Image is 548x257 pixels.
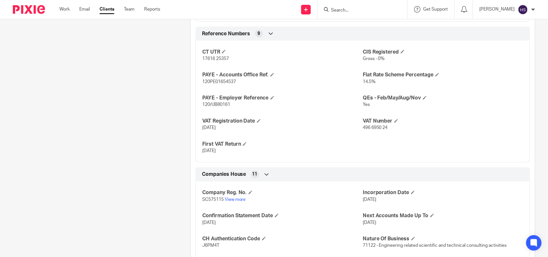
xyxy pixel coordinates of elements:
[363,244,507,248] span: 71122 - Engineering related scientific and technical consulting activities
[202,236,363,243] h4: CH Authentication Code
[363,236,523,243] h4: Nature Of Business
[202,49,363,56] h4: CT UTR
[124,6,135,13] a: Team
[202,118,363,125] h4: VAT Registration Date
[363,80,376,84] span: 14.5%
[202,149,216,153] span: [DATE]
[363,95,523,102] h4: QEs - Feb/May/Aug/Nov
[252,171,257,178] span: 11
[202,103,230,107] span: 120/UB80161
[363,190,523,196] h4: Incorporation Date
[363,118,523,125] h4: VAT Number
[79,6,90,13] a: Email
[202,126,216,130] span: [DATE]
[363,221,376,225] span: [DATE]
[518,4,528,15] img: svg%3E
[363,198,376,202] span: [DATE]
[202,95,363,102] h4: PAYE - Employer Reference
[202,198,224,202] span: SC575115
[202,221,216,225] span: [DATE]
[59,6,70,13] a: Work
[202,30,250,37] span: Reference Numbers
[144,6,160,13] a: Reports
[202,190,363,196] h4: Company Reg. No.
[330,8,388,13] input: Search
[258,30,260,37] span: 9
[13,5,45,14] img: Pixie
[363,103,370,107] span: Yes
[225,198,246,202] a: View more
[202,213,363,219] h4: Confirmation Statement Date
[363,49,523,56] h4: CIS Registered
[363,72,523,79] h4: Flat Rate Scheme Percentage
[363,57,385,61] span: Gross - 0%
[100,6,114,13] a: Clients
[423,7,448,12] span: Get Support
[479,6,515,13] p: [PERSON_NAME]
[202,171,246,178] span: Companies House
[202,80,236,84] span: 120PE01654537
[202,244,219,248] span: J6PM4T
[363,126,388,130] span: 496 6950 24
[202,141,363,148] h4: First VAT Return
[202,57,229,61] span: 17616 25357
[363,213,523,219] h4: Next Accounts Made Up To
[202,72,363,79] h4: PAYE - Accounts Office Ref.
